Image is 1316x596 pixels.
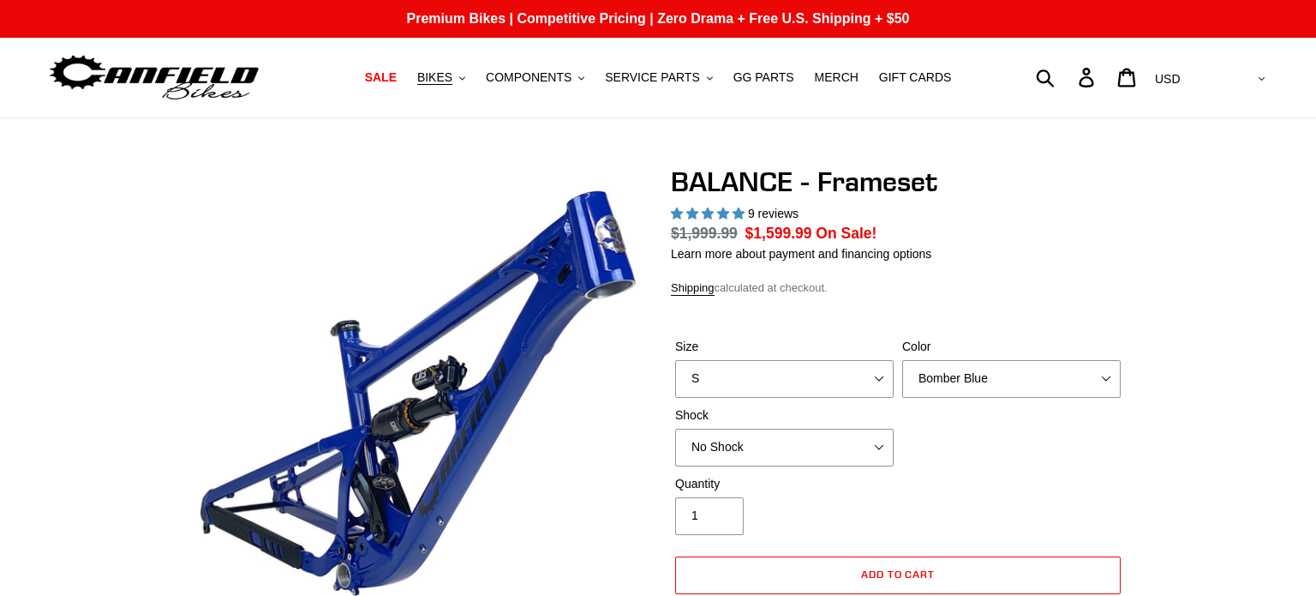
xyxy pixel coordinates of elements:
s: $1,999.99 [671,225,738,242]
span: $1,599.99 [745,225,812,242]
button: SERVICE PARTS [596,66,721,89]
button: BIKES [409,66,474,89]
a: GIFT CARDS [870,66,960,89]
span: SALE [365,70,397,85]
span: SERVICE PARTS [605,70,699,85]
span: COMPONENTS [486,70,571,85]
span: GIFT CARDS [879,70,952,85]
a: SALE [356,66,405,89]
span: 5.00 stars [671,207,748,220]
label: Shock [675,406,894,424]
span: BIKES [417,70,452,85]
label: Quantity [675,475,894,493]
a: GG PARTS [725,66,803,89]
button: COMPONENTS [477,66,593,89]
span: MERCH [815,70,858,85]
input: Search [1045,58,1089,96]
a: Learn more about payment and financing options [671,247,931,261]
img: Canfield Bikes [47,51,261,105]
span: Add to cart [861,568,936,581]
h1: BALANCE - Frameset [671,166,1125,198]
a: Shipping [671,281,715,296]
label: Color [902,338,1121,356]
label: Size [675,338,894,356]
button: Add to cart [675,557,1121,594]
a: MERCH [806,66,867,89]
span: On Sale! [816,222,876,244]
div: calculated at checkout. [671,280,1125,297]
span: 9 reviews [748,207,799,220]
span: GG PARTS [733,70,794,85]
